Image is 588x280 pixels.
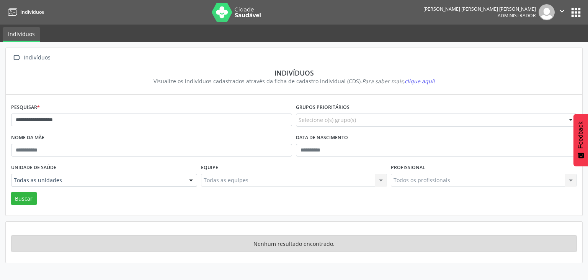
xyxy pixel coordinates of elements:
a: Indivíduos [5,6,44,18]
label: Equipe [201,162,218,174]
span: clique aqui! [405,77,435,85]
label: Grupos prioritários [296,102,350,114]
label: Unidade de saúde [11,162,56,174]
button: apps [569,6,583,19]
label: Pesquisar [11,102,40,114]
div: Indivíduos [22,52,52,63]
span: Todas as unidades [14,176,181,184]
button: Buscar [11,192,37,205]
a:  Indivíduos [11,52,52,63]
i:  [11,52,22,63]
div: Nenhum resultado encontrado. [11,235,577,252]
label: Profissional [391,162,425,174]
label: Data de nascimento [296,132,348,144]
button: Feedback - Mostrar pesquisa [573,114,588,166]
div: Indivíduos [16,69,572,77]
div: [PERSON_NAME] [PERSON_NAME] [PERSON_NAME] [423,6,536,12]
i:  [558,7,566,15]
label: Nome da mãe [11,132,44,144]
div: Visualize os indivíduos cadastrados através da ficha de cadastro individual (CDS). [16,77,572,85]
a: Indivíduos [3,27,40,42]
span: Indivíduos [20,9,44,15]
span: Selecione o(s) grupo(s) [299,116,356,124]
button:  [555,4,569,20]
span: Feedback [577,122,584,148]
img: img [539,4,555,20]
i: Para saber mais, [362,77,435,85]
span: Administrador [498,12,536,19]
